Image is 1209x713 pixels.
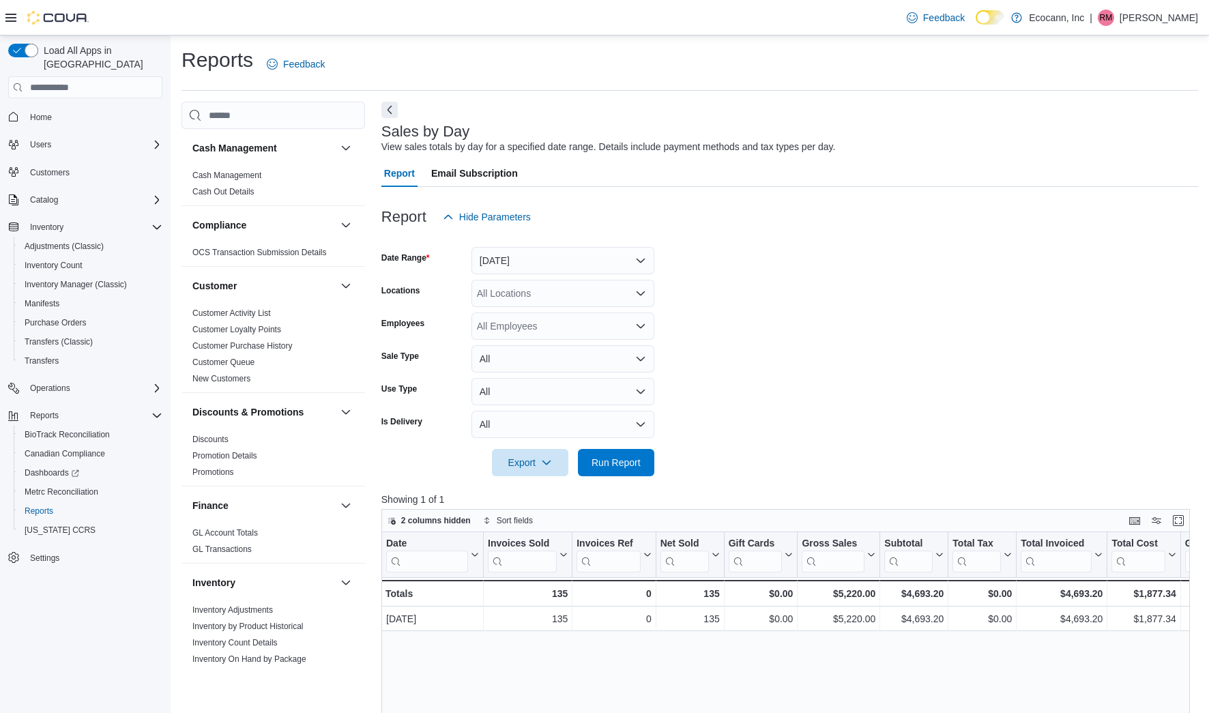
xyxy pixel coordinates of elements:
[38,44,162,71] span: Load All Apps in [GEOGRAPHIC_DATA]
[14,444,168,463] button: Canadian Compliance
[437,203,536,231] button: Hide Parameters
[338,404,354,420] button: Discounts & Promotions
[1090,10,1092,26] p: |
[635,321,646,332] button: Open list of options
[488,585,568,602] div: 135
[1170,512,1186,529] button: Enter fullscreen
[30,194,58,205] span: Catalog
[192,544,252,554] a: GL Transactions
[25,336,93,347] span: Transfers (Classic)
[30,167,70,178] span: Customers
[802,538,864,572] div: Gross Sales
[14,482,168,501] button: Metrc Reconciliation
[25,550,65,566] a: Settings
[19,353,162,369] span: Transfers
[3,190,168,209] button: Catalog
[497,515,533,526] span: Sort fields
[728,538,793,572] button: Gift Cards
[381,140,836,154] div: View sales totals by day for a specified date range. Details include payment methods and tax type...
[381,493,1198,506] p: Showing 1 of 1
[25,241,104,252] span: Adjustments (Classic)
[386,611,479,627] div: [DATE]
[25,136,162,153] span: Users
[25,407,64,424] button: Reports
[27,11,89,25] img: Cova
[3,218,168,237] button: Inventory
[431,160,518,187] span: Email Subscription
[1111,538,1176,572] button: Total Cost
[802,585,875,602] div: $5,220.00
[19,465,162,481] span: Dashboards
[492,449,568,476] button: Export
[386,538,468,572] div: Date
[1148,512,1165,529] button: Display options
[19,315,92,331] a: Purchase Orders
[384,160,415,187] span: Report
[14,521,168,540] button: [US_STATE] CCRS
[592,456,641,469] span: Run Report
[952,538,1001,572] div: Total Tax
[19,426,115,443] a: BioTrack Reconciliation
[19,446,111,462] a: Canadian Compliance
[25,109,57,126] a: Home
[1126,512,1143,529] button: Keyboard shortcuts
[381,252,430,263] label: Date Range
[952,538,1012,572] button: Total Tax
[192,622,304,631] a: Inventory by Product Historical
[181,46,253,74] h1: Reports
[192,187,254,197] a: Cash Out Details
[471,247,654,274] button: [DATE]
[577,585,651,602] div: 0
[192,654,306,664] a: Inventory On Hand by Package
[338,278,354,294] button: Customer
[19,295,65,312] a: Manifests
[192,141,335,155] button: Cash Management
[382,512,476,529] button: 2 columns hidden
[19,465,85,481] a: Dashboards
[14,501,168,521] button: Reports
[578,449,654,476] button: Run Report
[459,210,531,224] span: Hide Parameters
[1111,538,1165,572] div: Total Cost
[884,611,944,627] div: $4,693.20
[386,538,468,551] div: Date
[952,611,1012,627] div: $0.00
[3,379,168,398] button: Operations
[500,449,560,476] span: Export
[386,538,479,572] button: Date
[660,538,719,572] button: Net Sold
[25,525,96,536] span: [US_STATE] CCRS
[3,135,168,154] button: Users
[192,341,293,351] a: Customer Purchase History
[181,431,365,486] div: Discounts & Promotions
[14,256,168,275] button: Inventory Count
[19,503,162,519] span: Reports
[192,435,229,444] a: Discounts
[30,139,51,150] span: Users
[952,585,1012,602] div: $0.00
[884,585,944,602] div: $4,693.20
[192,279,335,293] button: Customer
[901,4,970,31] a: Feedback
[660,538,708,551] div: Net Sold
[3,106,168,126] button: Home
[192,325,281,334] a: Customer Loyalty Points
[181,244,365,266] div: Compliance
[192,248,327,257] a: OCS Transaction Submission Details
[635,288,646,299] button: Open list of options
[1021,585,1103,602] div: $4,693.20
[192,218,335,232] button: Compliance
[19,276,132,293] a: Inventory Manager (Classic)
[25,108,162,125] span: Home
[1111,611,1176,627] div: $1,877.34
[1098,10,1114,26] div: Ray Markland
[381,285,420,296] label: Locations
[192,499,229,512] h3: Finance
[884,538,944,572] button: Subtotal
[3,406,168,425] button: Reports
[192,218,246,232] h3: Compliance
[19,446,162,462] span: Canadian Compliance
[192,451,257,461] a: Promotion Details
[923,11,965,25] span: Feedback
